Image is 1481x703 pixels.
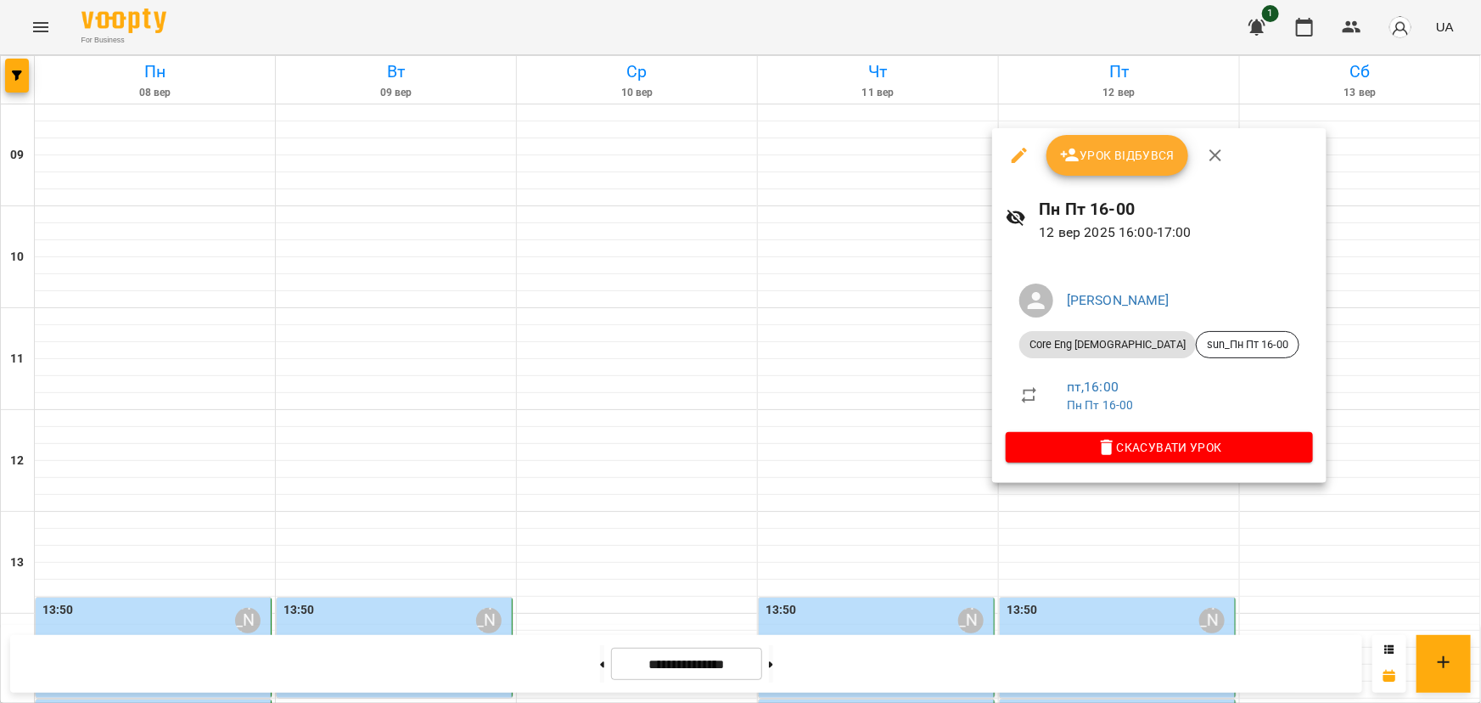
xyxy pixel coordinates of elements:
span: Урок відбувся [1060,145,1175,166]
button: Урок відбувся [1046,135,1189,176]
a: Пн Пт 16-00 [1067,398,1134,412]
span: Core Eng [DEMOGRAPHIC_DATA] [1019,337,1196,352]
a: пт , 16:00 [1067,379,1119,395]
button: Скасувати Урок [1006,432,1313,463]
div: sun_Пн Пт 16-00 [1196,331,1299,358]
h6: Пн Пт 16-00 [1040,196,1313,222]
a: [PERSON_NAME] [1067,292,1170,308]
span: Скасувати Урок [1019,437,1299,458]
p: 12 вер 2025 16:00 - 17:00 [1040,222,1313,243]
span: sun_Пн Пт 16-00 [1197,337,1299,352]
